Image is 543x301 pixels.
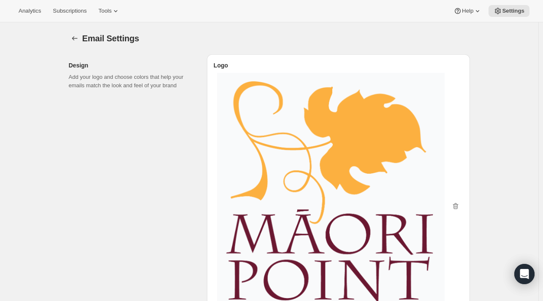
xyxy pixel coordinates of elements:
button: Settings [489,5,529,17]
button: Tools [93,5,125,17]
span: Analytics [19,8,41,14]
button: Settings [69,32,81,44]
span: Help [462,8,473,14]
h2: Design [69,61,193,70]
p: Add your logo and choose colors that help your emails match the look and feel of your brand [69,73,193,90]
span: Subscriptions [53,8,87,14]
button: Subscriptions [48,5,92,17]
button: Help [448,5,487,17]
span: Settings [502,8,524,14]
button: Analytics [14,5,46,17]
span: Email Settings [82,34,139,43]
span: Tools [98,8,111,14]
h3: Logo [214,61,463,70]
div: Open Intercom Messenger [514,264,535,284]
